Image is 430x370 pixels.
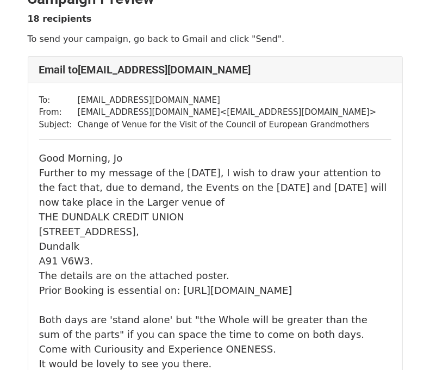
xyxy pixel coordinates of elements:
h4: Email to [EMAIL_ADDRESS][DOMAIN_NAME] [39,63,391,76]
div: Prior Booking is essential on: [URL][DOMAIN_NAME] [39,283,391,298]
div: The details are on the attached poster. [39,268,391,283]
iframe: Chat Widget [376,318,430,370]
div: Good Morning, Jo [39,151,391,165]
td: Change of Venue for the Visit of the Council of European Grandmothers [78,119,377,131]
td: To: [39,94,78,107]
td: Subject: [39,119,78,131]
div: THE DUNDALK CREDIT UNION [39,209,391,224]
td: From: [39,106,78,119]
div: [STREET_ADDRESS], [39,224,391,239]
td: [EMAIL_ADDRESS][DOMAIN_NAME] [78,94,377,107]
div: Come with Curiousity and Experience ONENESS. [39,342,391,356]
div: Further to my message of the [DATE], I wish to draw your attention to the fact that, due to deman... [39,165,391,209]
strong: 18 recipients [28,14,92,24]
div: Dundalk [39,239,391,254]
td: [EMAIL_ADDRESS][DOMAIN_NAME] < [EMAIL_ADDRESS][DOMAIN_NAME] > [78,106,377,119]
p: To send your campaign, go back to Gmail and click "Send". [28,33,403,45]
div: Both days are 'stand alone' but "the Whole will be greater than the sum of the parts" if you can ... [39,312,391,342]
div: A91 V6W3. [39,254,391,268]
